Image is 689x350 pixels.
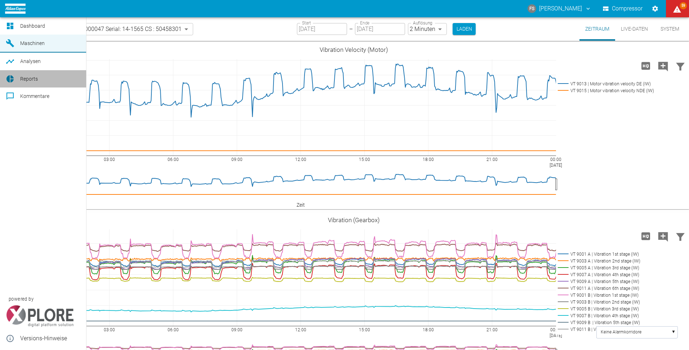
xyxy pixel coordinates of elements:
[528,4,536,13] div: FS
[20,23,45,29] span: Dashboard
[654,57,672,75] button: Kommentar hinzufügen
[9,296,34,302] span: powered by
[680,2,687,9] span: 59
[453,23,476,35] button: Laden
[654,227,672,246] button: Kommentar hinzufügen
[297,23,347,35] input: DD.MM.YYYY
[637,232,654,239] span: Hohe Auflösung
[302,20,311,26] label: Start
[672,57,689,75] button: Daten filtern
[20,58,41,64] span: Analysen
[75,59,80,64] a: new /analyses/list/0
[38,25,182,33] span: Bergamo 2_TR: 69000047 Serial: 14-1565 CS : 50458301
[601,329,641,335] text: Keine Alarmkorridore
[672,227,689,246] button: Daten filtern
[27,25,182,33] a: Bergamo 2_TR: 69000047 Serial: 14-1565 CS : 50458301
[654,17,686,41] button: System
[349,25,353,33] p: –
[20,334,80,343] span: Versions-Hinweise
[637,62,654,69] span: Hohe Auflösung
[20,93,49,99] span: Kommentare
[526,2,592,15] button: frank.sinsilewski@atlascopco.com
[408,23,447,35] div: 2 Minuten
[601,2,644,15] button: Compressor
[355,23,405,35] input: DD.MM.YYYY
[20,40,45,46] span: Maschinen
[20,76,38,82] span: Reports
[615,17,654,41] button: Live-Daten
[413,20,432,26] label: Auflösung
[360,20,369,26] label: Ende
[75,41,80,47] a: new /machines
[6,305,74,327] img: Xplore Logo
[649,2,662,15] button: Einstellungen
[579,17,615,41] button: Zeitraum
[5,4,26,13] img: logo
